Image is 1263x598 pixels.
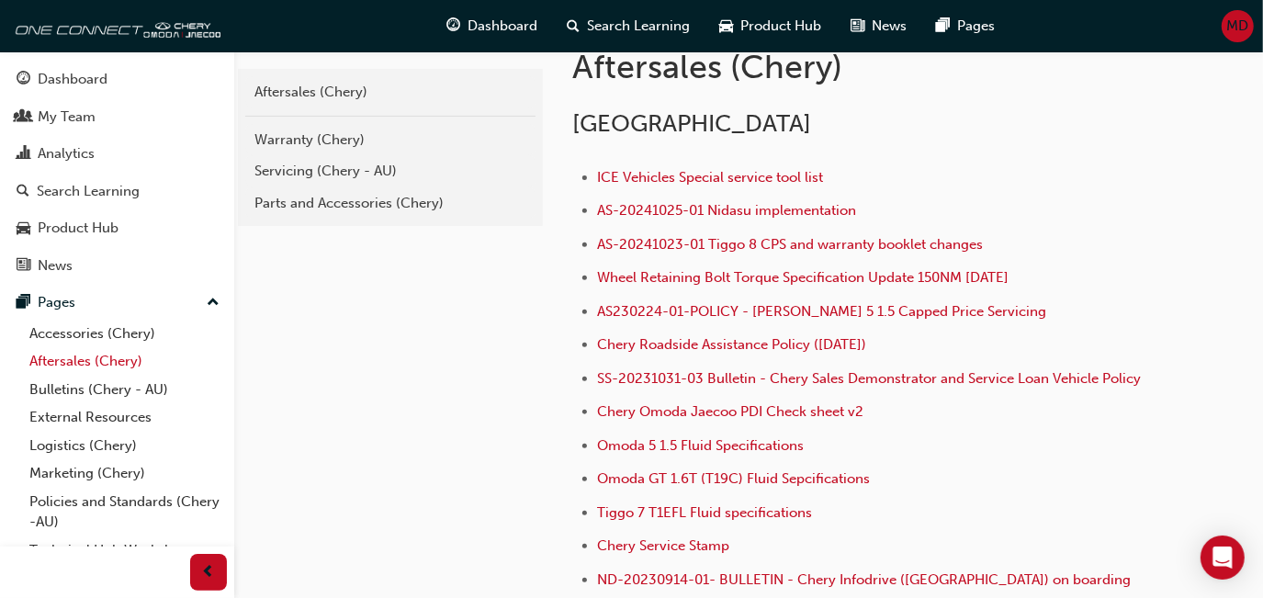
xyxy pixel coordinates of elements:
a: news-iconNews [837,7,922,45]
a: Chery Roadside Assistance Policy ([DATE]) [597,336,866,353]
span: guage-icon [17,72,30,88]
div: Servicing (Chery - AU) [254,161,526,182]
div: Product Hub [38,218,118,239]
a: guage-iconDashboard [433,7,553,45]
a: Warranty (Chery) [245,124,536,156]
a: Tiggo 7 T1EFL Fluid specifications [597,504,812,521]
a: AS-20241023-01 Tiggo 8 CPS and warranty booklet changes [597,236,983,253]
a: Accessories (Chery) [22,320,227,348]
div: Analytics [38,143,95,164]
a: AS230224-01-POLICY - [PERSON_NAME] 5 1.5 Capped Price Servicing [597,303,1046,320]
a: News [7,249,227,283]
span: car-icon [720,15,734,38]
a: Logistics (Chery) [22,432,227,460]
span: Search Learning [588,16,691,37]
a: Dashboard [7,62,227,96]
a: Chery Service Stamp [597,537,729,554]
span: people-icon [17,109,30,126]
span: Product Hub [741,16,822,37]
div: Pages [38,292,75,313]
span: up-icon [207,291,220,315]
a: Aftersales (Chery) [22,347,227,376]
a: Analytics [7,137,227,171]
a: ICE Vehicles Special service tool list [597,169,823,186]
button: MD [1222,10,1254,42]
a: Servicing (Chery - AU) [245,155,536,187]
a: Bulletins (Chery - AU) [22,376,227,404]
div: News [38,255,73,276]
a: AS-20241025-01 Nidasu implementation [597,202,856,219]
span: news-icon [851,15,865,38]
button: Pages [7,286,227,320]
span: Dashboard [468,16,538,37]
a: Omoda GT 1.6T (T19C) Fluid Sepcifications [597,470,870,487]
a: car-iconProduct Hub [705,7,837,45]
span: MD [1227,16,1249,37]
a: Chery Omoda Jaecoo PDI Check sheet v2 [597,403,863,420]
div: Aftersales (Chery) [254,82,526,103]
span: [GEOGRAPHIC_DATA] [572,109,811,138]
img: oneconnect [9,7,220,44]
a: Technical Hub Workshop information [22,536,227,585]
a: Policies and Standards (Chery -AU) [22,488,227,536]
div: My Team [38,107,96,128]
span: search-icon [17,184,29,200]
span: News [873,16,908,37]
button: DashboardMy TeamAnalyticsSearch LearningProduct HubNews [7,59,227,286]
span: pages-icon [17,295,30,311]
span: news-icon [17,258,30,275]
div: Warranty (Chery) [254,130,526,151]
span: pages-icon [937,15,951,38]
div: Open Intercom Messenger [1201,536,1245,580]
span: Pages [958,16,996,37]
a: My Team [7,100,227,134]
div: Dashboard [38,69,107,90]
a: Marketing (Chery) [22,459,227,488]
span: prev-icon [202,561,216,584]
span: search-icon [568,15,581,38]
a: ND-20230914-01- BULLETIN - Chery Infodrive ([GEOGRAPHIC_DATA]) on boarding [597,571,1131,588]
div: Search Learning [37,181,140,202]
h1: Aftersales (Chery) [572,47,1123,87]
a: Aftersales (Chery) [245,76,536,108]
a: Parts and Accessories (Chery) [245,187,536,220]
span: chart-icon [17,146,30,163]
a: Search Learning [7,175,227,209]
a: pages-iconPages [922,7,1010,45]
a: search-iconSearch Learning [553,7,705,45]
a: SS-20231031-03 Bulletin - Chery Sales Demonstrator and Service Loan Vehicle Policy [597,370,1141,387]
a: Product Hub [7,211,227,245]
span: car-icon [17,220,30,237]
div: Parts and Accessories (Chery) [254,193,526,214]
span: guage-icon [447,15,461,38]
a: External Resources [22,403,227,432]
a: Omoda 5 1.5 Fluid Specifications [597,437,804,454]
a: Wheel Retaining Bolt Torque Specification Update 150NM [DATE] [597,269,1009,286]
